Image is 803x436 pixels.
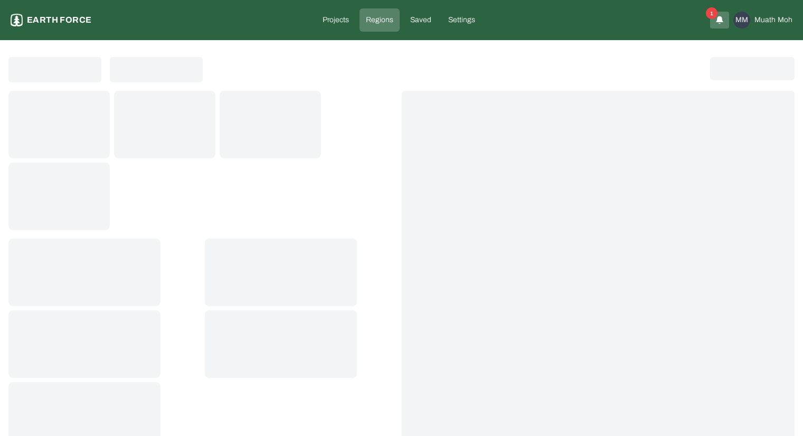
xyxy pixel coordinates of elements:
[733,12,750,29] div: MM
[733,12,792,29] button: MMMuathMoh
[366,15,393,25] p: Regions
[706,7,717,19] span: 1
[715,14,724,26] button: 1
[27,14,91,26] p: Earth force
[448,15,475,25] p: Settings
[360,8,400,32] a: Regions
[778,15,792,25] span: Moh
[754,15,776,25] span: Muath
[404,8,438,32] a: Saved
[11,14,23,26] img: earthforce-logo-white-uG4MPadI.svg
[410,15,431,25] p: Saved
[323,15,349,25] p: Projects
[442,8,481,32] a: Settings
[316,8,355,32] a: Projects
